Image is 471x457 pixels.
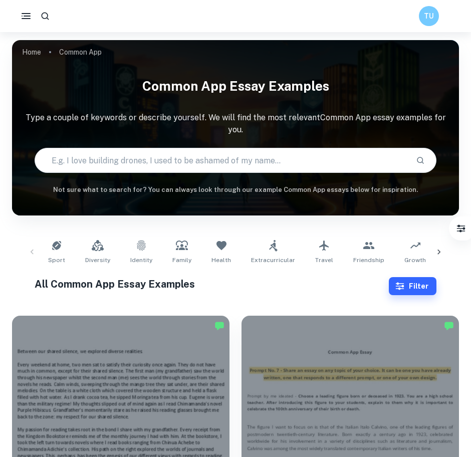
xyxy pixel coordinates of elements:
[214,321,224,331] img: Marked
[389,277,436,295] button: Filter
[444,321,454,331] img: Marked
[35,277,389,292] h1: All Common App Essay Examples
[404,256,426,265] span: Growth
[451,218,471,239] button: Filter
[419,6,439,26] button: TU
[172,256,191,265] span: Family
[12,112,459,136] p: Type a couple of keywords or describe yourself. We will find the most relevant Common App essay e...
[315,256,333,265] span: Travel
[12,72,459,100] h1: Common App Essay Examples
[85,256,110,265] span: Diversity
[423,11,435,22] h6: TU
[353,256,384,265] span: Friendship
[130,256,152,265] span: Identity
[22,45,41,59] a: Home
[59,47,102,58] p: Common App
[211,256,231,265] span: Health
[12,185,459,195] h6: Not sure what to search for? You can always look through our example Common App essays below for ...
[412,152,429,169] button: Search
[48,256,65,265] span: Sport
[251,256,295,265] span: Extracurricular
[35,146,408,174] input: E.g. I love building drones, I used to be ashamed of my name...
